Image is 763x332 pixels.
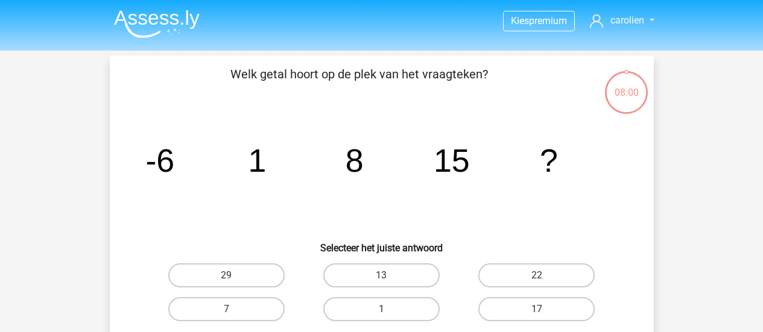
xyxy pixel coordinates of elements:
label: 29 [168,263,285,287]
tspan: 15 [433,142,469,178]
tspan: ? [540,142,558,178]
span: Kies [511,15,529,27]
label: 1 [323,297,440,321]
label: 7 [168,297,285,321]
img: Assessly [114,10,200,38]
div: 08:00 [604,70,649,100]
tspan: -6 [145,142,174,178]
h6: Selecteer het juiste antwoord [129,233,635,254]
a: carolien [585,13,659,28]
a: Kiespremium [504,13,574,29]
label: 22 [478,263,595,287]
tspan: 1 [248,142,266,178]
label: 13 [323,263,440,287]
p: Welk getal hoort op de plek van het vraagteken? [129,65,589,101]
span: premium [529,15,567,27]
tspan: 8 [345,142,363,178]
span: carolien [610,14,644,26]
label: 17 [478,297,595,321]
